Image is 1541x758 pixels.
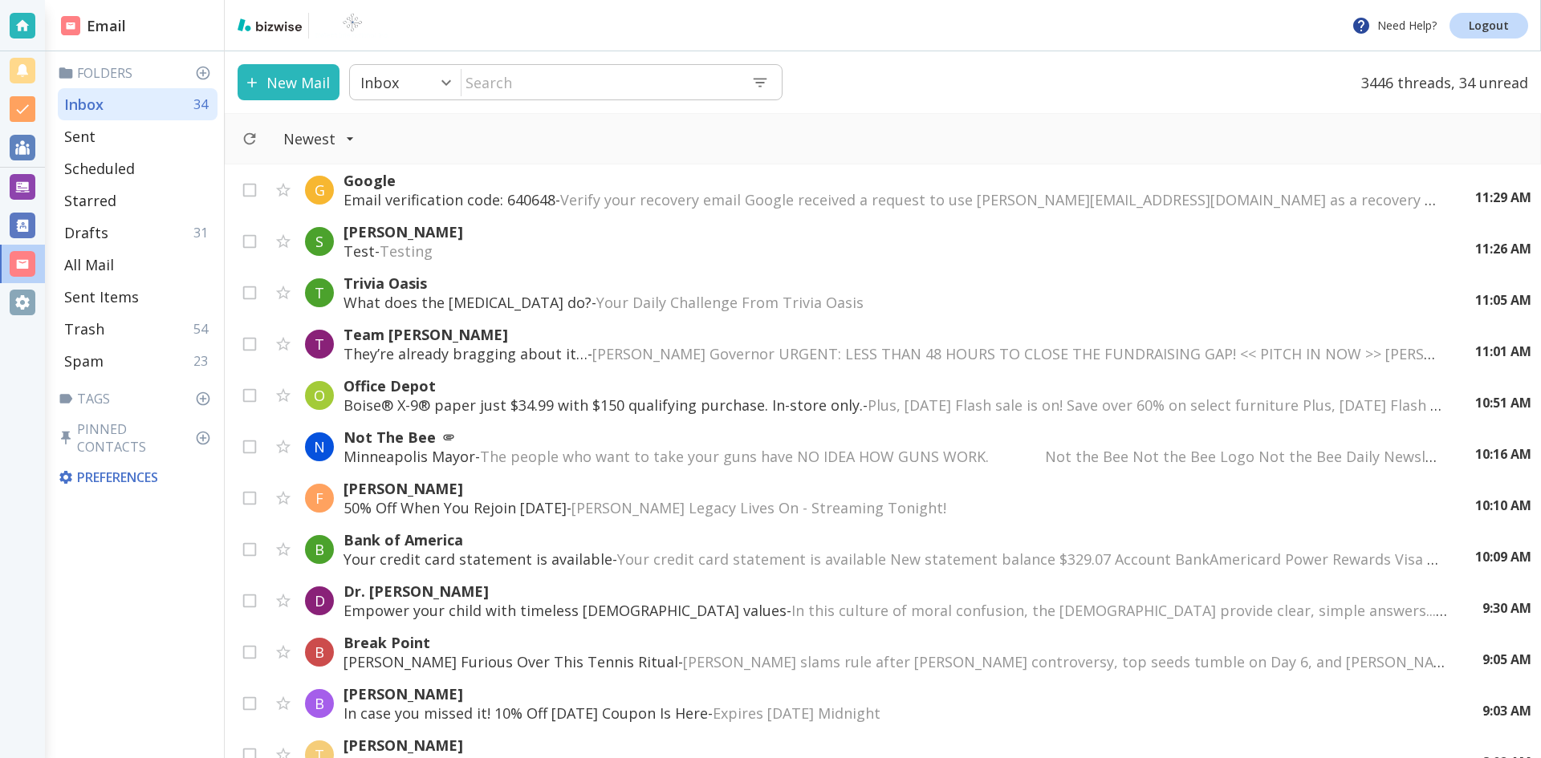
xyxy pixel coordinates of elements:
img: bizwise [238,18,302,31]
p: 3446 threads, 34 unread [1352,64,1528,100]
p: 9:30 AM [1482,599,1531,617]
p: Inbox [64,95,104,114]
p: Logout [1469,20,1509,31]
p: 9:05 AM [1482,651,1531,668]
p: Bank of America [344,530,1443,549]
p: [PERSON_NAME] [344,222,1443,241]
p: O [314,386,325,405]
p: Test - [344,241,1443,261]
p: B [315,694,324,713]
div: Inbox34 [58,88,218,120]
p: Tags [58,390,218,407]
p: N [314,437,325,456]
p: Not The Bee [344,428,1443,447]
p: In case you missed it! 10% Off [DATE] Coupon Is Here - [344,703,1450,723]
p: [PERSON_NAME] Furious Over This Tennis Ritual - [344,652,1450,671]
p: Office Depot [344,376,1443,395]
p: Scheduled [64,159,135,178]
p: Boise® X-9® paper just $34.99 with $150 qualifying purchase. In-store only. - [344,395,1443,415]
p: 50% Off When You Rejoin [DATE] - [344,498,1443,517]
p: T [315,334,324,354]
p: Trivia Oasis [344,274,1443,293]
p: Minneapolis Mayor - [344,447,1443,466]
p: [PERSON_NAME] [344,736,1450,755]
div: Trash54 [58,313,218,345]
input: Search [461,66,738,99]
p: Inbox [360,73,399,92]
p: B [315,642,324,662]
p: They’re already bragging about it… - [344,344,1443,363]
p: 10:16 AM [1475,445,1531,463]
p: B [315,540,324,559]
p: 11:26 AM [1475,240,1531,257]
p: All Mail [64,255,114,274]
p: 11:29 AM [1475,188,1531,206]
p: Sent [64,127,96,146]
p: Preferences [58,468,214,486]
p: Team [PERSON_NAME] [344,325,1443,344]
p: T [315,283,324,302]
div: Spam23 [58,345,218,377]
p: [PERSON_NAME] [344,479,1443,498]
p: Empower your child with timeless [DEMOGRAPHIC_DATA] values - [344,601,1450,620]
p: Sent Items [64,287,139,306]
div: Starred [58,184,218,217]
button: New Mail [238,64,340,100]
div: Drafts31 [58,217,218,249]
div: Sent [58,120,218,152]
span: Testing [380,241,433,261]
img: BioTech International [315,13,389,39]
p: Spam [64,351,104,371]
p: 34 [193,95,214,113]
span: Expires [DATE] Midnight ͏ ͏ ͏ ͏ ͏ ͏ ͏ ͏ ͏ ͏ ͏ ͏ ͏ ͏ ͏ ͏ ͏ ͏ ͏ ͏ ͏ ͏ ͏ ͏ ͏ ͏ ͏ ͏ ͏ ͏ ͏ ͏ ͏ ͏ ͏ ͏ ͏... [713,703,1230,723]
button: Filter [267,121,371,156]
p: G [315,180,325,200]
p: Dr. [PERSON_NAME] [344,582,1450,601]
p: Google [344,171,1443,190]
div: Preferences [55,462,218,492]
p: S [315,232,323,251]
img: DashboardSidebarEmail.svg [61,16,80,35]
p: Email verification code: 640648 - [344,190,1443,209]
span: Your Daily Challenge From Trivia Oasis ‌ ‌ ‌ ‌ ‌ ‌ ‌ ‌ ‌ ‌ ‌ ‌ ‌ ‌ ‌ ‌ ‌ ‌ ‌ ‌ ‌ ‌ ‌ ‌ ‌ ‌ ‌ ‌ ‌ ... [596,293,1189,312]
p: F [315,488,323,508]
p: Break Point [344,633,1450,652]
p: 10:10 AM [1475,497,1531,514]
p: 11:01 AM [1475,343,1531,360]
div: Scheduled [58,152,218,184]
p: Starred [64,191,116,210]
p: What does the [MEDICAL_DATA] do? - [344,293,1443,312]
p: 10:51 AM [1475,394,1531,411]
div: All Mail [58,249,218,281]
p: 23 [193,352,214,370]
p: 31 [193,224,214,241]
h2: Email [61,15,126,37]
p: 11:05 AM [1475,291,1531,309]
p: Drafts [64,223,108,242]
a: Logout [1450,13,1528,39]
p: [PERSON_NAME] [344,684,1450,703]
p: Folders [58,64,218,82]
p: 9:03 AM [1482,702,1531,719]
div: Sent Items [58,281,218,313]
p: Trash [64,319,104,338]
p: Pinned Contacts [58,420,218,456]
p: 54 [193,320,214,338]
p: 10:09 AM [1475,548,1531,565]
p: Your credit card statement is available - [344,549,1443,569]
p: Need Help? [1352,16,1437,35]
p: D [315,591,325,610]
span: [PERSON_NAME] Legacy Lives On - Streaming Tonight! ͏ ‌ ﻿ ͏ ‌ ﻿ ͏ ‌ ﻿ ͏ ‌ ﻿ ͏ ‌ ﻿ ͏ ‌ ﻿ ͏ ‌ ﻿ ͏ ‌ ... [571,498,1243,517]
button: Refresh [235,124,264,153]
